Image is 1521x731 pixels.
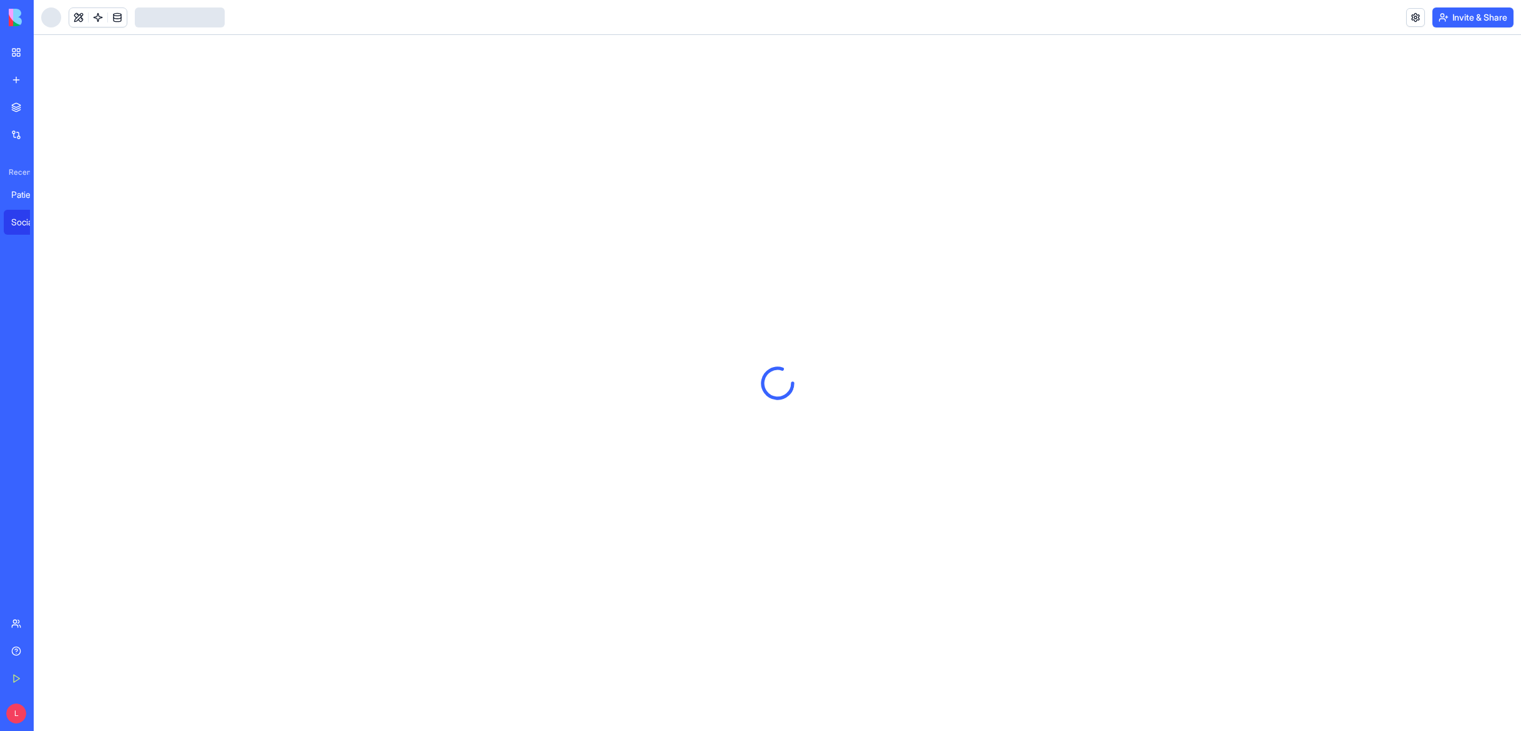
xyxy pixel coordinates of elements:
img: logo [9,9,86,26]
a: Patient Intake System [4,182,54,207]
button: Invite & Share [1432,7,1514,27]
span: Recent [4,167,30,177]
div: Social Media Content Generator [11,216,46,228]
div: Patient Intake System [11,189,46,201]
a: Social Media Content Generator [4,210,54,235]
span: L [6,704,26,724]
